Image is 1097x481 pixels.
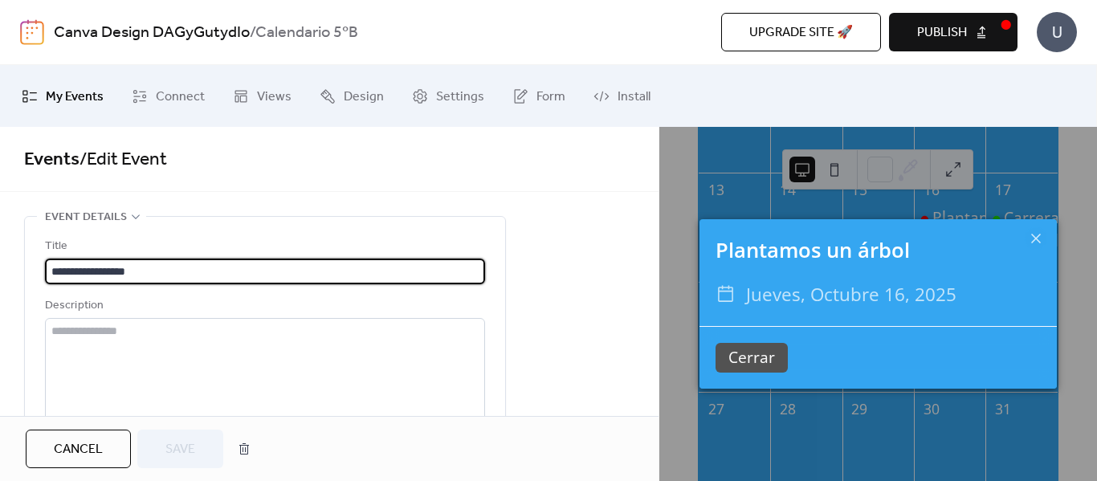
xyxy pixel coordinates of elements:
div: Title [45,237,482,256]
span: Connect [156,84,205,109]
span: Settings [436,84,484,109]
a: Canva Design DAGyGutydIo [54,18,250,48]
button: Publish [889,13,1017,51]
a: Views [221,71,304,120]
div: ​ [716,279,736,310]
img: logo [20,19,44,45]
span: / Edit Event [80,142,167,177]
div: U [1037,12,1077,52]
a: Form [500,71,577,120]
b: / [250,18,255,48]
button: Cancel [26,430,131,468]
a: Install [581,71,663,120]
div: Plantamos un árbol [699,235,1057,266]
b: Calendario 5ºB [255,18,358,48]
button: Upgrade site 🚀 [721,13,881,51]
span: Form [536,84,565,109]
a: Design [308,71,396,120]
a: Events [24,142,80,177]
span: Views [257,84,292,109]
a: My Events [10,71,116,120]
button: Cerrar [716,343,788,373]
span: Publish [917,23,967,43]
span: Cancel [54,440,103,459]
div: Description [45,296,482,316]
span: Design [344,84,384,109]
a: Connect [120,71,217,120]
span: Upgrade site 🚀 [749,23,853,43]
span: My Events [46,84,104,109]
span: Event details [45,208,127,227]
span: Install [618,84,650,109]
a: Settings [400,71,496,120]
span: jueves, octubre 16, 2025 [746,279,956,310]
